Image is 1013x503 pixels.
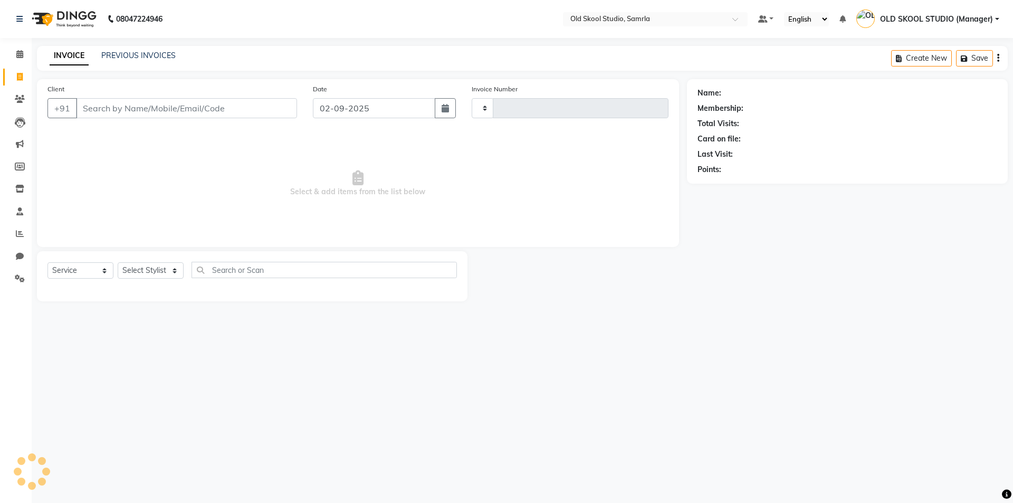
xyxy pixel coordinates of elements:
[956,50,993,67] button: Save
[192,262,457,278] input: Search or Scan
[47,98,77,118] button: +91
[116,4,163,34] b: 08047224946
[472,84,518,94] label: Invoice Number
[880,14,993,25] span: OLD SKOOL STUDIO (Manager)
[76,98,297,118] input: Search by Name/Mobile/Email/Code
[697,164,721,175] div: Points:
[50,46,89,65] a: INVOICE
[101,51,176,60] a: PREVIOUS INVOICES
[697,118,739,129] div: Total Visits:
[891,50,952,67] button: Create New
[697,88,721,99] div: Name:
[27,4,99,34] img: logo
[697,103,743,114] div: Membership:
[313,84,327,94] label: Date
[47,84,64,94] label: Client
[697,149,733,160] div: Last Visit:
[47,131,668,236] span: Select & add items from the list below
[697,134,741,145] div: Card on file:
[856,10,875,28] img: OLD SKOOL STUDIO (Manager)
